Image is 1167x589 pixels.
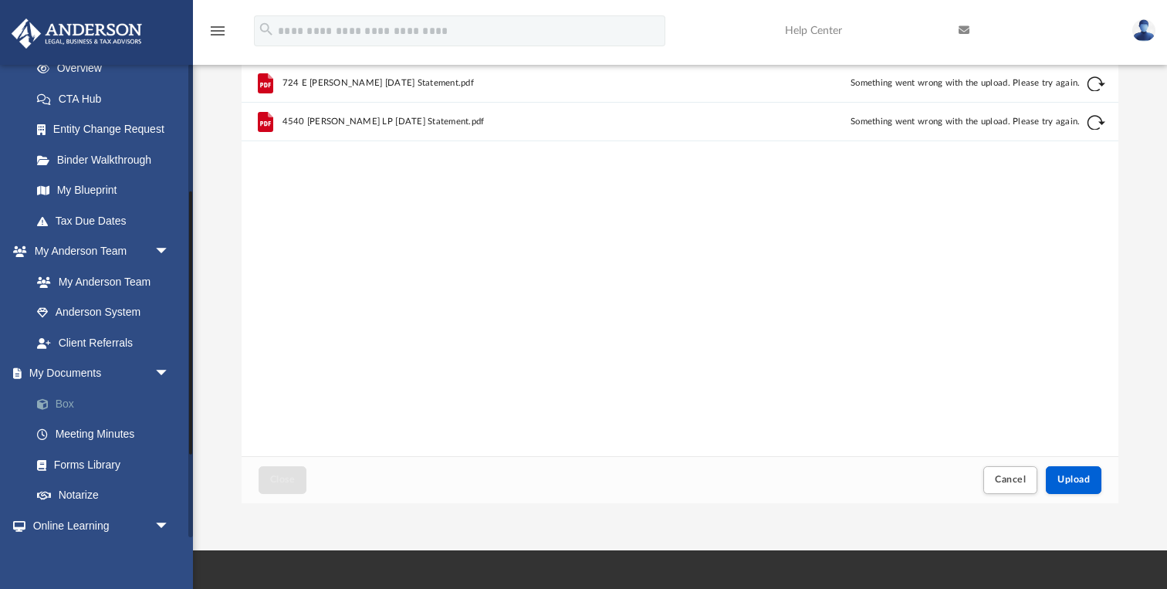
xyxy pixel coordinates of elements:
[242,64,1118,503] div: Upload
[154,510,185,542] span: arrow_drop_down
[258,21,275,38] i: search
[1046,466,1101,493] button: Upload
[242,64,1118,456] div: grid
[995,475,1026,484] span: Cancel
[154,236,185,268] span: arrow_drop_down
[668,76,1081,90] div: Something went wrong with the upload. Please try again.
[22,297,185,328] a: Anderson System
[1087,113,1105,132] button: Retry
[154,358,185,390] span: arrow_drop_down
[22,266,178,297] a: My Anderson Team
[22,388,193,419] a: Box
[22,205,193,236] a: Tax Due Dates
[22,327,185,358] a: Client Referrals
[282,117,485,127] span: 4540 [PERSON_NAME] LP [DATE] Statement.pdf
[270,475,295,484] span: Close
[208,29,227,40] a: menu
[22,449,185,480] a: Forms Library
[22,144,193,175] a: Binder Walkthrough
[22,53,193,84] a: Overview
[7,19,147,49] img: Anderson Advisors Platinum Portal
[11,510,185,541] a: Online Learningarrow_drop_down
[11,358,193,389] a: My Documentsarrow_drop_down
[1087,75,1105,93] button: Retry
[22,419,193,450] a: Meeting Minutes
[668,115,1081,129] div: Something went wrong with the upload. Please try again.
[259,466,306,493] button: Close
[1132,19,1155,42] img: User Pic
[1057,475,1090,484] span: Upload
[11,236,185,267] a: My Anderson Teamarrow_drop_down
[22,175,185,206] a: My Blueprint
[282,78,475,88] span: 724 E [PERSON_NAME] [DATE] Statement.pdf
[983,466,1037,493] button: Cancel
[22,83,193,114] a: CTA Hub
[22,114,193,145] a: Entity Change Request
[22,480,193,511] a: Notarize
[208,22,227,40] i: menu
